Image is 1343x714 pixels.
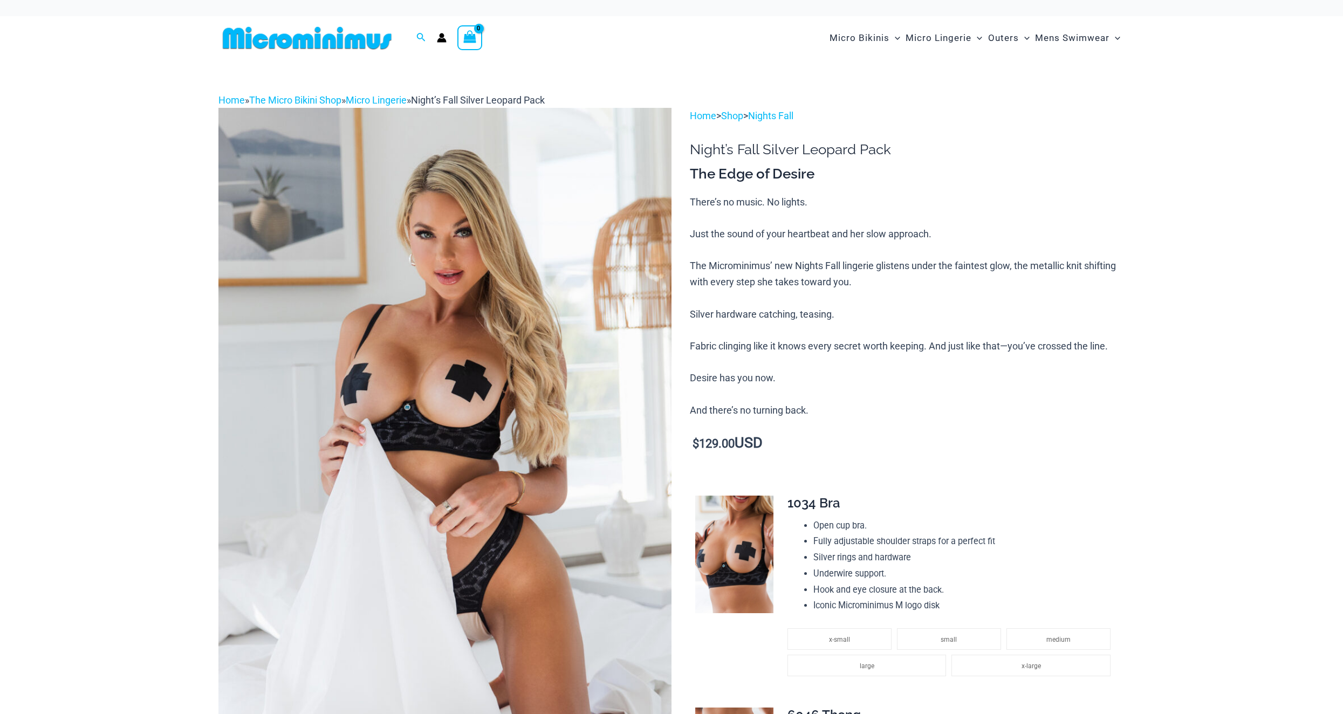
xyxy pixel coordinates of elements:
[813,550,1115,566] li: Silver rings and hardware
[813,566,1115,582] li: Underwire support.
[690,194,1125,418] p: There’s no music. No lights. Just the sound of your heartbeat and her slow approach. The Micromin...
[249,94,341,106] a: The Micro Bikini Shop
[787,655,946,676] li: large
[416,31,426,45] a: Search icon link
[830,24,889,52] span: Micro Bikinis
[218,94,245,106] a: Home
[971,24,982,52] span: Menu Toggle
[988,24,1019,52] span: Outers
[1109,24,1120,52] span: Menu Toggle
[457,25,482,50] a: View Shopping Cart, empty
[346,94,407,106] a: Micro Lingerie
[825,20,1125,56] nav: Site Navigation
[1019,24,1030,52] span: Menu Toggle
[813,533,1115,550] li: Fully adjustable shoulder straps for a perfect fit
[889,24,900,52] span: Menu Toggle
[437,33,447,43] a: Account icon link
[827,22,903,54] a: Micro BikinisMenu ToggleMenu Toggle
[951,655,1110,676] li: x-large
[411,94,545,106] span: Night’s Fall Silver Leopard Pack
[1035,24,1109,52] span: Mens Swimwear
[813,582,1115,598] li: Hook and eye closure at the back.
[903,22,985,54] a: Micro LingerieMenu ToggleMenu Toggle
[1032,22,1123,54] a: Mens SwimwearMenu ToggleMenu Toggle
[690,108,1125,124] p: > >
[218,26,396,50] img: MM SHOP LOGO FLAT
[1006,628,1111,650] li: medium
[693,437,735,450] bdi: 129.00
[829,636,850,643] span: x-small
[748,110,793,121] a: Nights Fall
[1046,636,1071,643] span: medium
[985,22,1032,54] a: OutersMenu ToggleMenu Toggle
[695,496,773,613] img: Nights Fall Silver Leopard 1036 Bra
[690,435,1125,452] p: USD
[813,598,1115,614] li: Iconic Microminimus M logo disk
[813,518,1115,534] li: Open cup bra.
[690,110,716,121] a: Home
[787,495,840,511] span: 1034 Bra
[690,165,1125,183] h3: The Edge of Desire
[693,437,699,450] span: $
[860,662,874,670] span: large
[690,141,1125,158] h1: Night’s Fall Silver Leopard Pack
[906,24,971,52] span: Micro Lingerie
[787,628,892,650] li: x-small
[1022,662,1041,670] span: x-large
[897,628,1001,650] li: small
[941,636,957,643] span: small
[218,94,545,106] span: » » »
[721,110,743,121] a: Shop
